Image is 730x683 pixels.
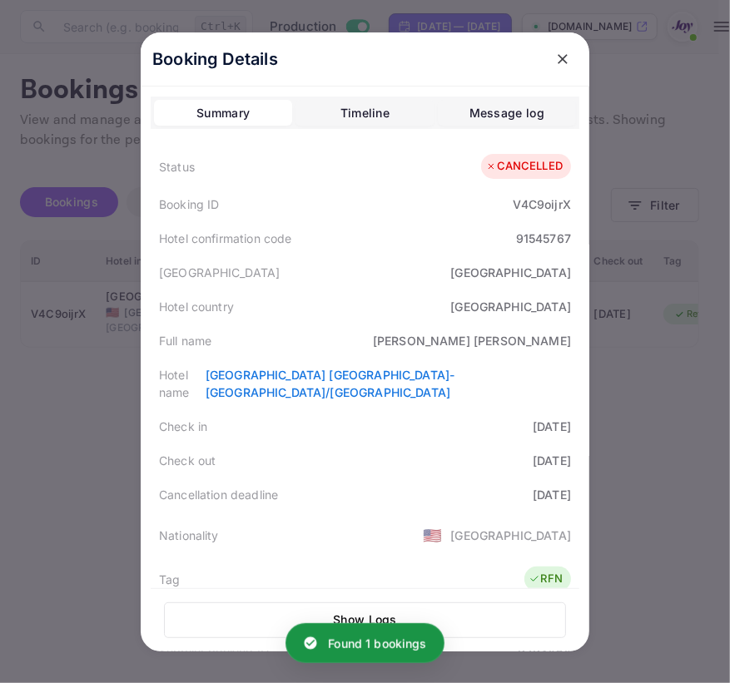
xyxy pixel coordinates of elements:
[516,230,571,247] div: 91545767
[328,635,426,652] p: Found 1 bookings
[159,486,278,503] div: Cancellation deadline
[533,486,571,503] div: [DATE]
[159,452,216,469] div: Check out
[450,527,571,544] div: [GEOGRAPHIC_DATA]
[423,520,442,550] span: United States
[159,571,180,588] div: Tag
[295,100,434,126] button: Timeline
[159,230,291,247] div: Hotel confirmation code
[469,103,544,123] div: Message log
[152,47,278,72] p: Booking Details
[450,298,571,315] div: [GEOGRAPHIC_DATA]
[154,100,292,126] button: Summary
[485,158,563,175] div: CANCELLED
[206,368,454,399] a: [GEOGRAPHIC_DATA] [GEOGRAPHIC_DATA]-[GEOGRAPHIC_DATA]/[GEOGRAPHIC_DATA]
[533,418,571,435] div: [DATE]
[196,103,250,123] div: Summary
[159,195,220,213] div: Booking ID
[159,366,206,401] div: Hotel name
[159,264,281,281] div: [GEOGRAPHIC_DATA]
[340,103,390,123] div: Timeline
[533,452,571,469] div: [DATE]
[548,44,578,74] button: close
[159,527,219,544] div: Nationality
[159,158,195,176] div: Status
[159,298,234,315] div: Hotel country
[159,332,211,349] div: Full name
[438,100,576,126] button: Message log
[450,264,571,281] div: [GEOGRAPHIC_DATA]
[529,571,563,587] div: RFN
[159,418,207,435] div: Check in
[513,195,571,213] div: V4C9oijrX
[164,602,566,638] button: Show Logs
[373,332,571,349] div: [PERSON_NAME] [PERSON_NAME]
